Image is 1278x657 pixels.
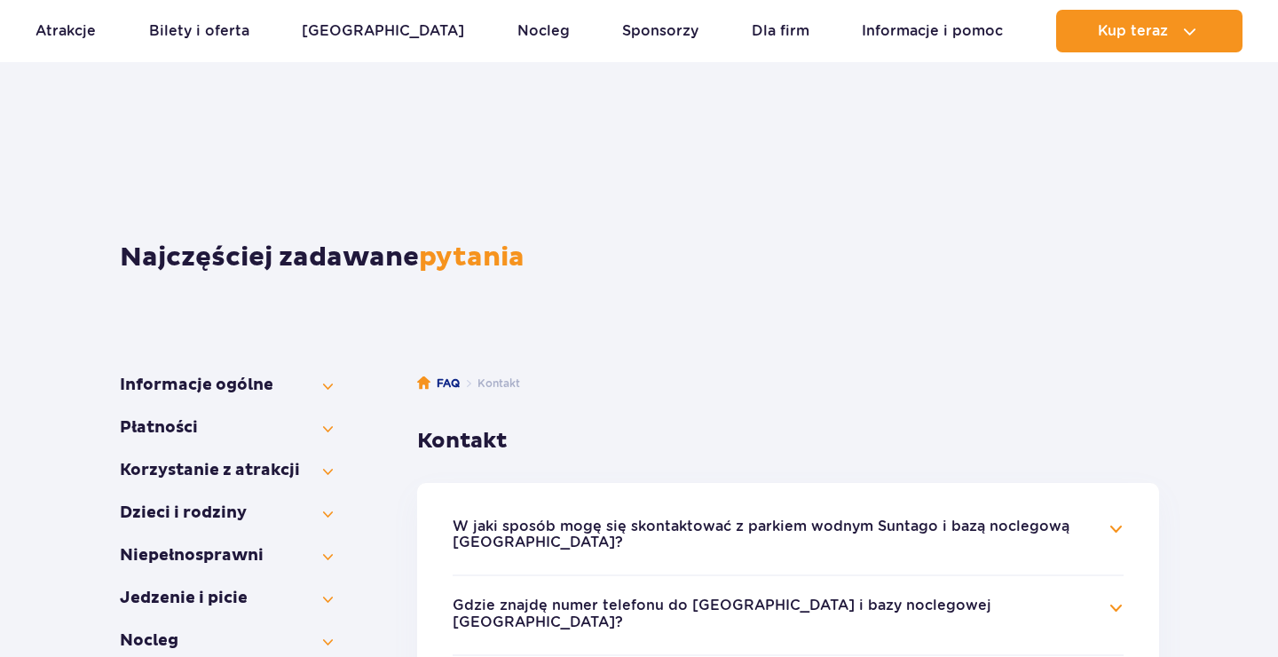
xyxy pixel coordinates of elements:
[302,10,464,52] a: [GEOGRAPHIC_DATA]
[460,375,520,392] li: Kontakt
[120,545,333,566] button: Niepełno­sprawni
[120,630,333,652] button: Nocleg
[453,518,1097,551] button: W jaki sposób mogę się skontaktować z parkiem wodnym Suntago i bazą noclegową [GEOGRAPHIC_DATA]?
[417,428,1159,455] h3: Kontakt
[862,10,1003,52] a: Informacje i pomoc
[1056,10,1242,52] button: Kup teraz
[453,598,1097,630] button: Gdzie znajdę numer telefonu do [GEOGRAPHIC_DATA] i bazy noclegowej [GEOGRAPHIC_DATA]?
[120,460,333,481] button: Korzystanie z atrakcji
[120,241,1159,273] h1: Najczęściej zadawane
[417,375,460,392] a: FAQ
[120,503,333,524] button: Dzieci i rodziny
[1098,23,1168,39] span: Kup teraz
[35,10,96,52] a: Atrakcje
[120,375,333,396] button: Informacje ogólne
[149,10,249,52] a: Bilety i oferta
[517,10,570,52] a: Nocleg
[120,417,333,439] button: Płatności
[419,241,525,273] span: pytania
[752,10,809,52] a: Dla firm
[622,10,698,52] a: Sponsorzy
[120,588,333,609] button: Jedzenie i picie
